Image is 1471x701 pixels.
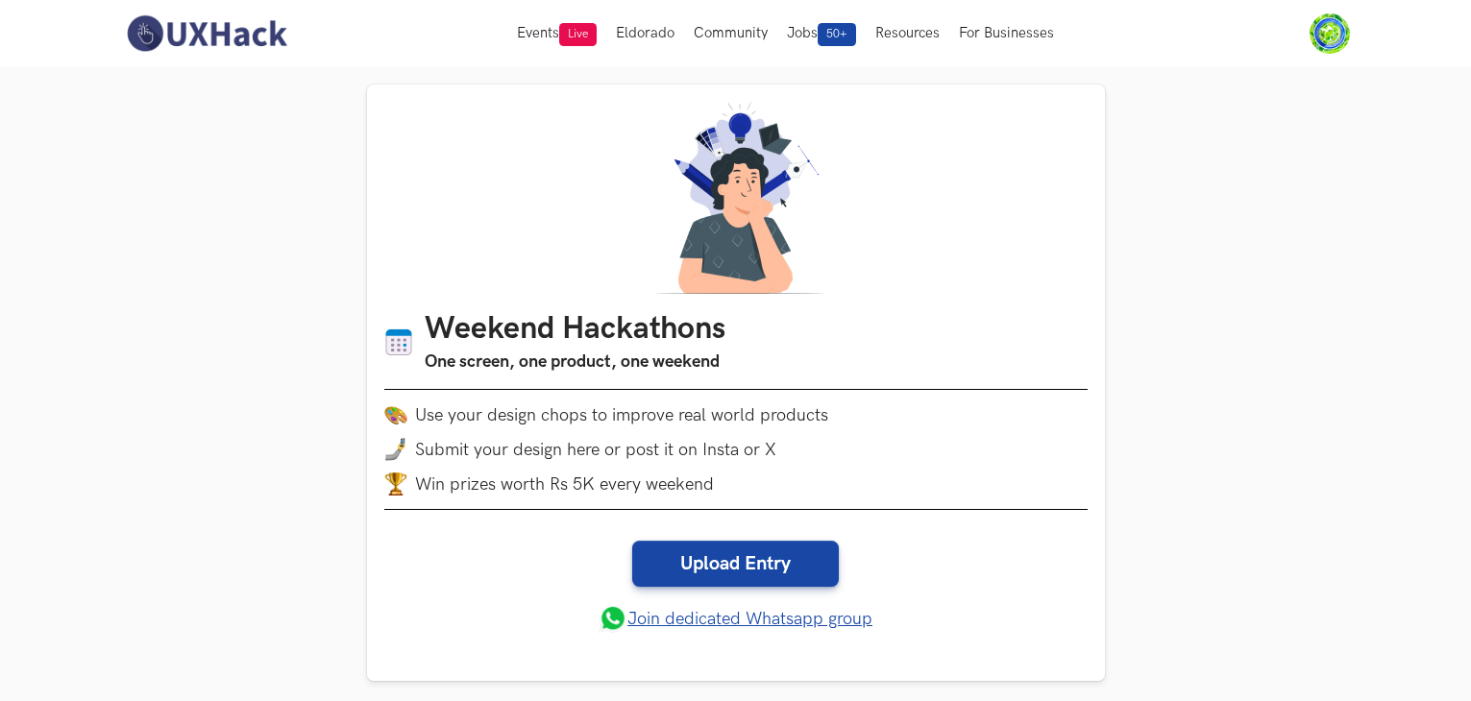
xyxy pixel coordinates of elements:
img: UXHack-logo.png [121,13,292,54]
span: Live [559,23,597,46]
h3: One screen, one product, one weekend [425,349,725,375]
li: Win prizes worth Rs 5K every weekend [384,472,1088,496]
img: Your profile pic [1310,13,1350,54]
a: Upload Entry [632,541,839,587]
li: Use your design chops to improve real world products [384,403,1088,426]
img: palette.png [384,403,407,426]
a: Join dedicated Whatsapp group [599,604,872,633]
img: trophy.png [384,472,407,496]
img: mobile-in-hand.png [384,438,407,461]
img: A designer thinking [644,102,828,294]
span: Submit your design here or post it on Insta or X [415,440,776,460]
span: 50+ [818,23,856,46]
img: Calendar icon [384,327,413,357]
h1: Weekend Hackathons [425,311,725,349]
img: whatsapp.png [599,604,627,633]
